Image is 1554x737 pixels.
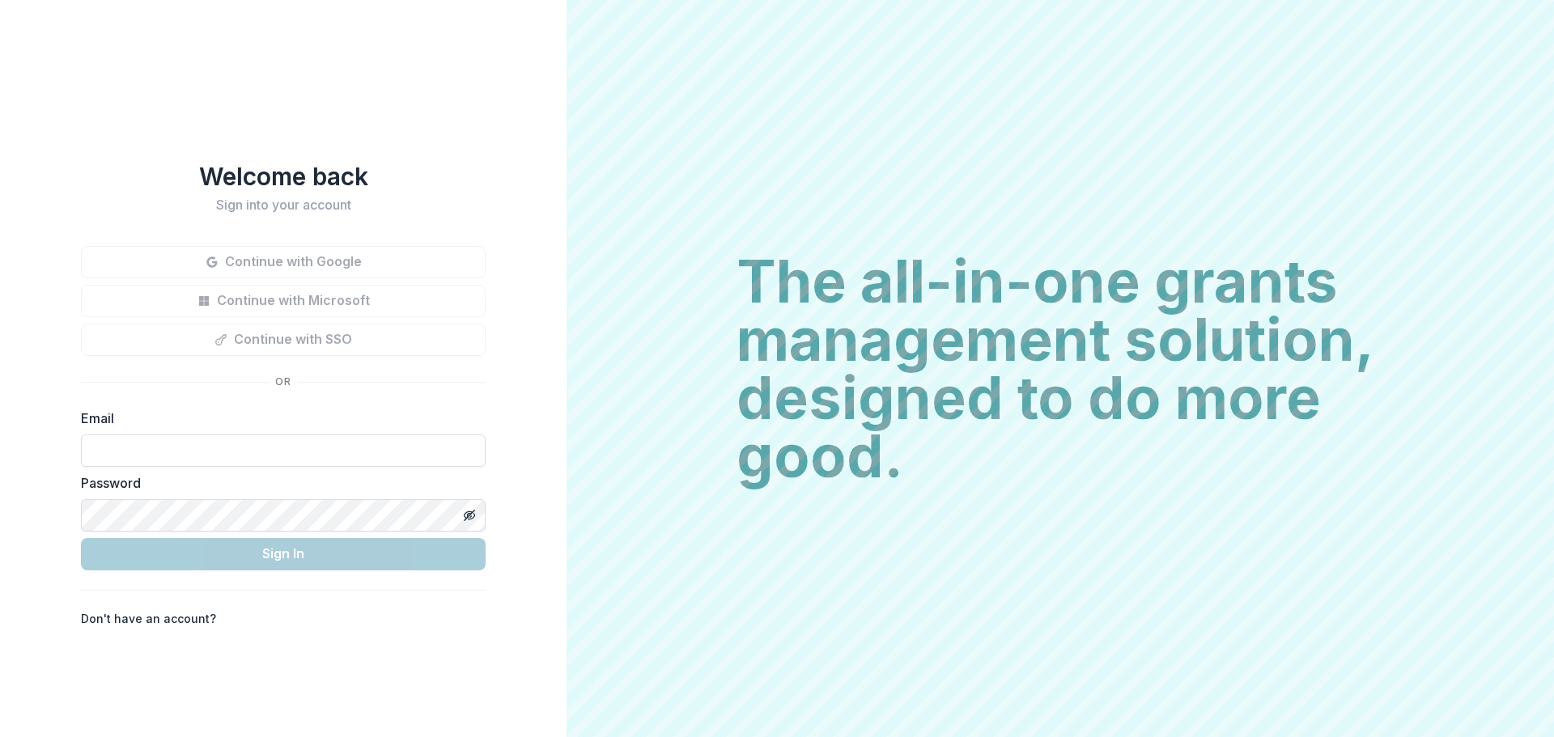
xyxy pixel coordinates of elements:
[81,473,476,493] label: Password
[81,162,486,191] h1: Welcome back
[81,409,476,428] label: Email
[81,538,486,570] button: Sign In
[456,502,482,528] button: Toggle password visibility
[81,324,486,356] button: Continue with SSO
[81,610,216,627] p: Don't have an account?
[81,246,486,278] button: Continue with Google
[81,197,486,213] h2: Sign into your account
[81,285,486,317] button: Continue with Microsoft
